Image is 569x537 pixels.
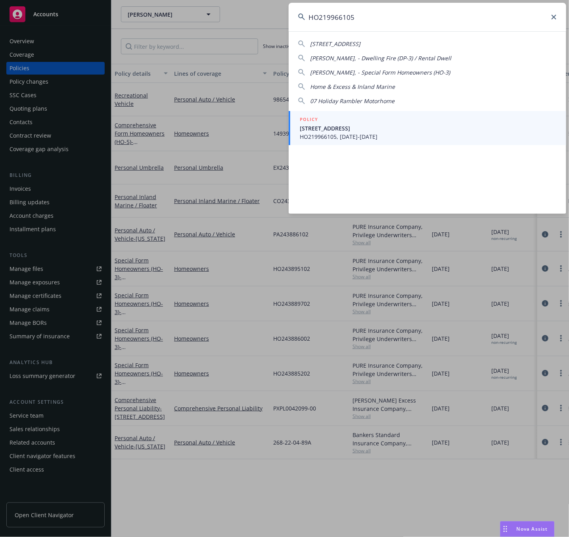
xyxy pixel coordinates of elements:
button: Nova Assist [500,521,555,537]
span: [STREET_ADDRESS] [310,40,360,48]
span: Home & Excess & Inland Marine [310,83,395,90]
span: 07 Holiday Rambler Motorhome [310,97,395,105]
span: Nova Assist [517,525,548,532]
a: POLICY[STREET_ADDRESS]HO219966105, [DATE]-[DATE] [289,111,566,145]
h5: POLICY [300,115,318,123]
input: Search... [289,3,566,31]
span: [PERSON_NAME], - Special Form Homeowners (HO-3) [310,69,450,76]
span: [STREET_ADDRESS] [300,124,557,132]
span: HO219966105, [DATE]-[DATE] [300,132,557,141]
div: Drag to move [500,522,510,537]
span: [PERSON_NAME], - Dwelling Fire (DP-3) / Rental Dwell [310,54,451,62]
